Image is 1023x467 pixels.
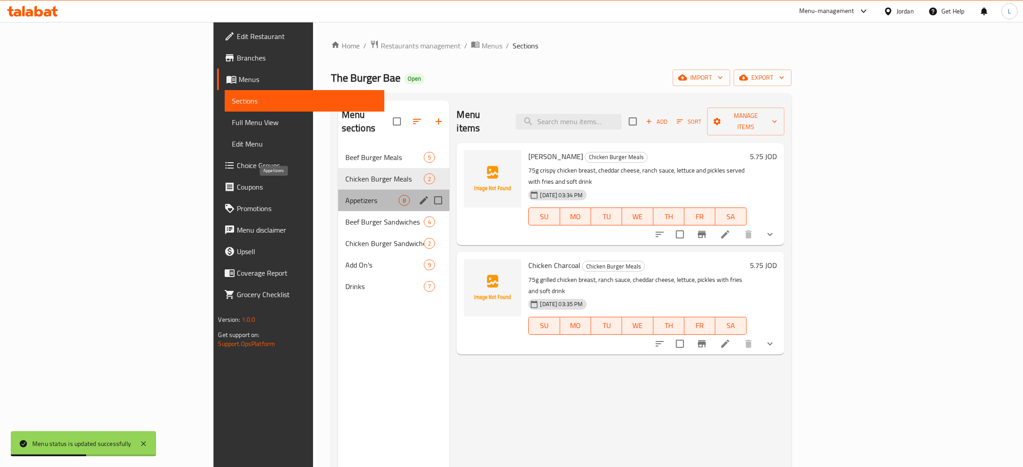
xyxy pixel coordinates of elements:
[560,317,591,335] button: MO
[239,74,377,85] span: Menus
[232,138,377,149] span: Edit Menu
[759,333,781,355] button: show more
[688,319,712,332] span: FR
[677,117,701,127] span: Sort
[381,40,461,51] span: Restaurants management
[232,95,377,106] span: Sections
[622,208,653,225] button: WE
[399,195,410,206] div: items
[424,259,435,270] div: items
[582,261,645,272] div: Chicken Burger Meals
[626,319,649,332] span: WE
[464,150,521,208] img: Casper Crispy
[595,319,618,332] span: TU
[345,238,424,249] div: Chicken Burger Sandwiches
[759,224,781,245] button: show more
[424,218,435,226] span: 4
[345,259,424,270] span: Add On's
[338,276,450,297] div: Drinks7
[424,239,435,248] span: 2
[642,115,671,129] span: Add item
[338,143,450,301] nav: Menu sections
[424,282,435,291] span: 7
[897,6,914,16] div: Jordan
[218,329,259,341] span: Get support on:
[657,210,681,223] span: TH
[217,219,384,241] a: Menu disclaimer
[649,333,670,355] button: sort-choices
[622,317,653,335] button: WE
[516,114,622,130] input: search
[237,182,377,192] span: Coupons
[225,90,384,112] a: Sections
[345,195,399,206] span: Appetizers
[528,274,746,297] p: 75g grilled chicken breast, ranch sauce, cheddar cheese, lettuce, pickles with fries and soft drink
[331,68,400,88] span: The Burger Bae
[691,224,713,245] button: Branch-specific-item
[670,225,689,244] span: Select to update
[653,317,684,335] button: TH
[750,150,777,163] h6: 5.75 JOD
[345,152,424,163] span: Beef Burger Meals
[714,110,777,133] span: Manage items
[560,208,591,225] button: MO
[734,69,792,86] button: export
[680,72,723,83] span: import
[217,26,384,47] a: Edit Restaurant
[691,333,713,355] button: Branch-specific-item
[719,210,743,223] span: SA
[217,262,384,284] a: Coverage Report
[237,203,377,214] span: Promotions
[217,284,384,305] a: Grocery Checklist
[583,261,644,272] span: Chicken Burger Meals
[720,338,731,349] a: Edit menu item
[738,224,759,245] button: delete
[232,117,377,128] span: Full Menu View
[345,216,424,227] span: Beef Burger Sandwiches
[649,224,670,245] button: sort-choices
[345,173,424,184] span: Chicken Burger Meals
[765,229,775,240] svg: Show Choices
[218,314,240,325] span: Version:
[528,208,560,225] button: SU
[536,191,586,199] span: [DATE] 03:34 PM
[424,152,435,163] div: items
[225,133,384,155] a: Edit Menu
[424,238,435,249] div: items
[424,173,435,184] div: items
[424,261,435,269] span: 9
[424,216,435,227] div: items
[32,439,131,449] div: Menu status is updated successfully
[528,259,580,272] span: Chicken Charcoal
[217,47,384,69] a: Branches
[715,317,746,335] button: SA
[799,6,854,17] div: Menu-management
[675,115,704,129] button: Sort
[424,153,435,162] span: 5
[564,319,588,332] span: MO
[406,111,428,132] span: Sort sections
[719,319,743,332] span: SA
[532,319,556,332] span: SU
[653,208,684,225] button: TH
[471,40,502,52] a: Menus
[595,210,618,223] span: TU
[765,338,775,349] svg: Show Choices
[417,194,431,207] button: edit
[482,40,502,51] span: Menus
[657,319,681,332] span: TH
[237,268,377,278] span: Coverage Report
[218,338,275,350] a: Support.OpsPlatform
[585,152,648,163] div: Chicken Burger Meals
[338,233,450,254] div: Chicken Burger Sandwiches2
[741,72,784,83] span: export
[338,168,450,190] div: Chicken Burger Meals2
[424,175,435,183] span: 2
[707,108,784,135] button: Manage items
[457,108,505,135] h2: Menu items
[684,208,715,225] button: FR
[738,333,759,355] button: delete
